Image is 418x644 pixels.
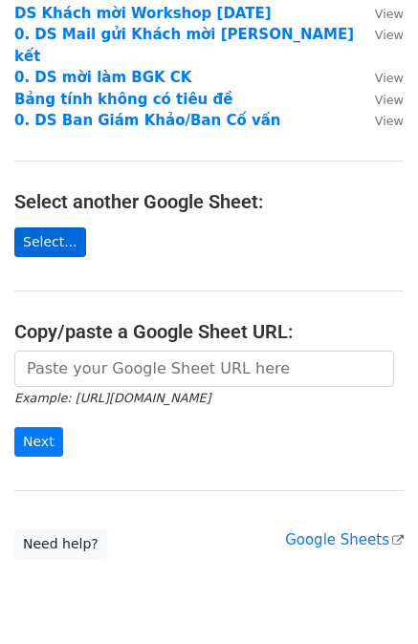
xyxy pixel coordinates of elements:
div: Tiện ích trò chuyện [322,552,418,644]
a: View [356,26,404,43]
a: 0. DS Mail gửi Khách mời [PERSON_NAME] kết [14,26,354,65]
a: Bảng tính không có tiêu đề [14,91,232,108]
a: View [356,112,404,129]
h4: Select another Google Sheet: [14,190,404,213]
a: Select... [14,227,86,257]
input: Next [14,427,63,457]
a: DS Khách mời Workshop [DATE] [14,5,272,22]
a: View [356,69,404,86]
small: View [375,7,404,21]
a: Google Sheets [285,531,404,548]
small: Example: [URL][DOMAIN_NAME] [14,391,210,405]
small: View [375,28,404,42]
small: View [375,71,404,85]
a: 0. DS Ban Giám Khảo/Ban Cố vấn [14,112,281,129]
input: Paste your Google Sheet URL here [14,351,394,387]
a: View [356,91,404,108]
small: View [375,114,404,128]
a: View [356,5,404,22]
h4: Copy/paste a Google Sheet URL: [14,320,404,343]
small: View [375,93,404,107]
iframe: Chat Widget [322,552,418,644]
a: Need help? [14,529,107,559]
a: 0. DS mời làm BGK CK [14,69,191,86]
